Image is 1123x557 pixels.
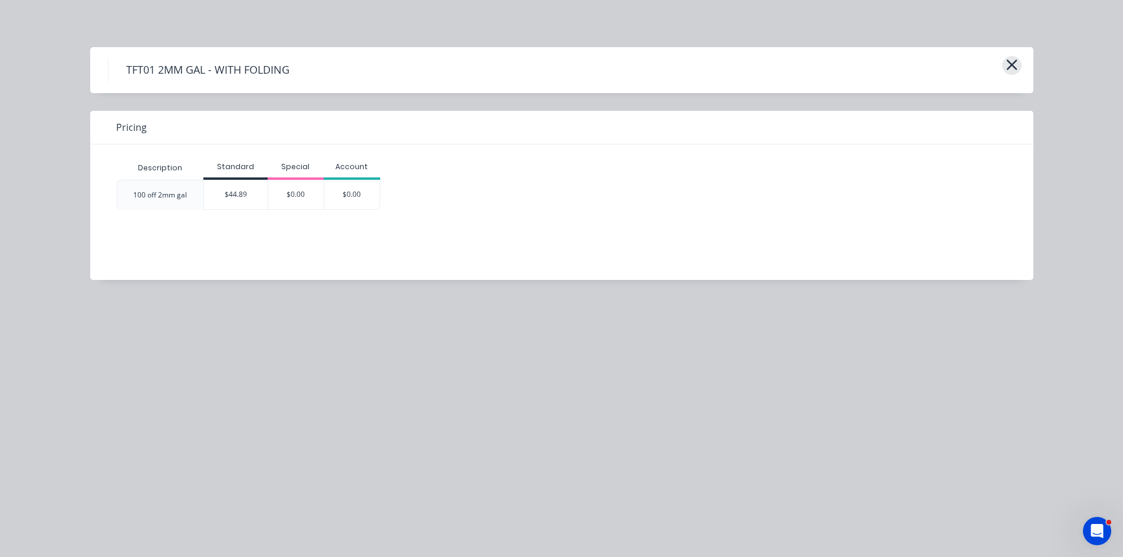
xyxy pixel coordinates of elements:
[203,162,268,172] div: Standard
[133,190,187,200] div: 100 off 2mm gal
[129,153,192,183] div: Description
[268,180,324,209] div: $0.00
[108,59,307,81] h4: TFT01 2MM GAL - WITH FOLDING
[116,120,147,134] span: Pricing
[324,162,380,172] div: Account
[268,162,324,172] div: Special
[204,180,268,209] div: $44.89
[324,180,380,209] div: $0.00
[1083,517,1111,545] iframe: Intercom live chat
